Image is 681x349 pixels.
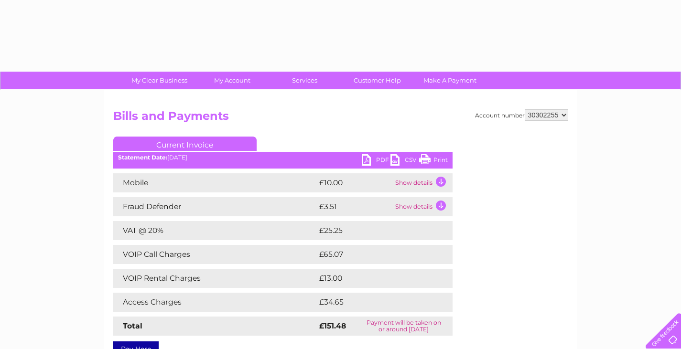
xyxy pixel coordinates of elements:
td: £10.00 [317,173,393,192]
b: Statement Date: [118,154,167,161]
strong: Total [123,321,142,330]
td: £25.25 [317,221,433,240]
a: My Account [193,72,271,89]
h2: Bills and Payments [113,109,568,127]
a: Print [419,154,448,168]
td: £3.51 [317,197,393,216]
a: PDF [362,154,390,168]
td: Payment will be taken on or around [DATE] [355,317,452,336]
a: Services [265,72,344,89]
td: £13.00 [317,269,432,288]
td: VOIP Call Charges [113,245,317,264]
a: CSV [390,154,419,168]
div: [DATE] [113,154,453,161]
td: Show details [393,197,453,216]
td: Fraud Defender [113,197,317,216]
td: £65.07 [317,245,433,264]
td: Show details [393,173,453,192]
td: £34.65 [317,293,433,312]
td: Mobile [113,173,317,192]
strong: £151.48 [319,321,346,330]
td: VOIP Rental Charges [113,269,317,288]
td: Access Charges [113,293,317,312]
td: VAT @ 20% [113,221,317,240]
a: Make A Payment [411,72,489,89]
a: Customer Help [338,72,417,89]
a: My Clear Business [120,72,199,89]
div: Account number [475,109,568,121]
a: Current Invoice [113,137,257,151]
